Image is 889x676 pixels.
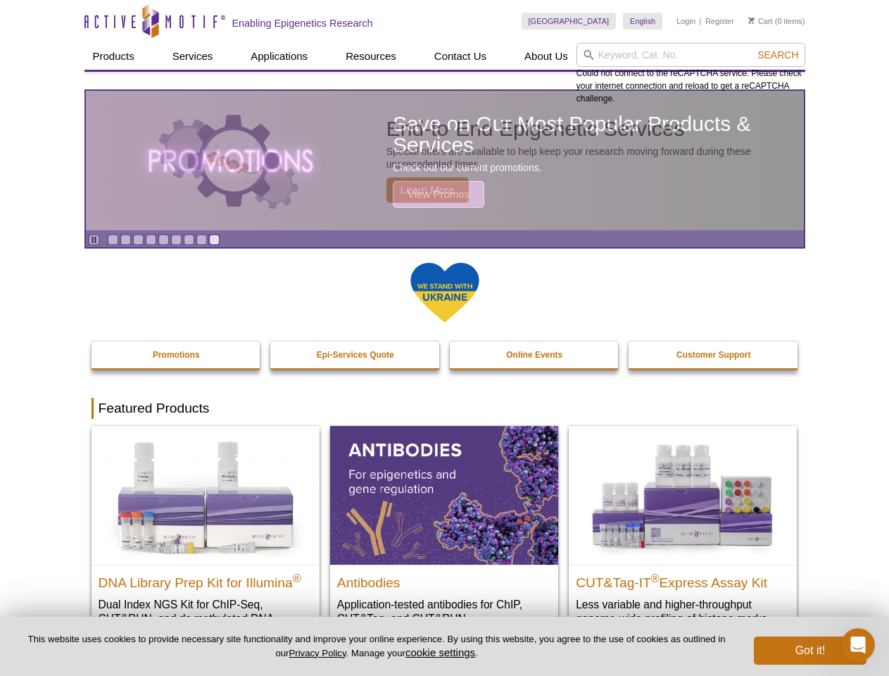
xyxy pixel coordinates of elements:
[569,426,797,564] img: CUT&Tag-IT® Express Assay Kit
[86,91,804,230] a: The word promotions written in all caps with a glowing effect Save on Our Most Popular Products &...
[92,426,320,564] img: DNA Library Prep Kit for Illumina
[506,350,562,360] strong: Online Events
[92,342,262,368] a: Promotions
[516,43,576,70] a: About Us
[576,569,790,590] h2: CUT&Tag-IT Express Assay Kit
[623,13,662,30] a: English
[753,49,802,61] button: Search
[337,43,405,70] a: Resources
[748,17,755,24] img: Your Cart
[330,426,558,639] a: All Antibodies Antibodies Application-tested antibodies for ChIP, CUT&Tag, and CUT&RUN.
[426,43,495,70] a: Contact Us
[569,426,797,639] a: CUT&Tag-IT® Express Assay Kit CUT&Tag-IT®Express Assay Kit Less variable and higher-throughput ge...
[99,597,313,640] p: Dual Index NGS Kit for ChIP-Seq, CUT&RUN, and ds methylated DNA assays.
[754,637,866,665] button: Got it!
[393,113,796,156] h2: Save on Our Most Popular Products & Services
[705,16,734,26] a: Register
[651,572,660,584] sup: ®
[120,234,131,245] a: Go to slide 2
[108,234,118,245] a: Go to slide 1
[393,161,796,174] p: Check out our current promotions.
[629,342,799,368] a: Customer Support
[450,342,620,368] a: Online Events
[337,597,551,626] p: Application-tested antibodies for ChIP, CUT&Tag, and CUT&RUN.
[146,234,156,245] a: Go to slide 4
[293,572,301,584] sup: ®
[99,569,313,590] h2: DNA Library Prep Kit for Illumina
[410,261,480,324] img: We Stand With Ukraine
[92,426,320,653] a: DNA Library Prep Kit for Illumina DNA Library Prep Kit for Illumina® Dual Index NGS Kit for ChIP-...
[757,49,798,61] span: Search
[89,234,99,245] a: Toggle autoplay
[133,234,144,245] a: Go to slide 3
[337,569,551,590] h2: Antibodies
[289,648,346,658] a: Privacy Policy
[700,13,702,30] li: |
[393,181,484,208] span: View Promos
[158,234,169,245] a: Go to slide 5
[86,91,804,230] article: Save on Our Most Popular Products & Services
[576,597,790,626] p: Less variable and higher-throughput genome-wide profiling of histone marks​.
[164,43,222,70] a: Services
[317,350,394,360] strong: Epi-Services Quote
[23,633,731,660] p: This website uses cookies to provide necessary site functionality and improve your online experie...
[748,13,805,30] li: (0 items)
[171,234,182,245] a: Go to slide 6
[84,43,143,70] a: Products
[209,234,220,245] a: Go to slide 9
[576,43,805,105] div: Could not connect to the reCAPTCHA service. Please check your internet connection and reload to g...
[232,17,373,30] h2: Enabling Epigenetics Research
[405,646,475,658] button: cookie settings
[841,628,875,662] iframe: Intercom live chat
[748,16,773,26] a: Cart
[184,234,194,245] a: Go to slide 7
[242,43,316,70] a: Applications
[330,426,558,564] img: All Antibodies
[270,342,441,368] a: Epi-Services Quote
[676,16,695,26] a: Login
[576,43,805,67] input: Keyword, Cat. No.
[153,350,200,360] strong: Promotions
[92,398,798,419] h2: Featured Products
[139,125,325,196] img: The word promotions written in all caps with a glowing effect
[522,13,617,30] a: [GEOGRAPHIC_DATA]
[196,234,207,245] a: Go to slide 8
[676,350,750,360] strong: Customer Support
